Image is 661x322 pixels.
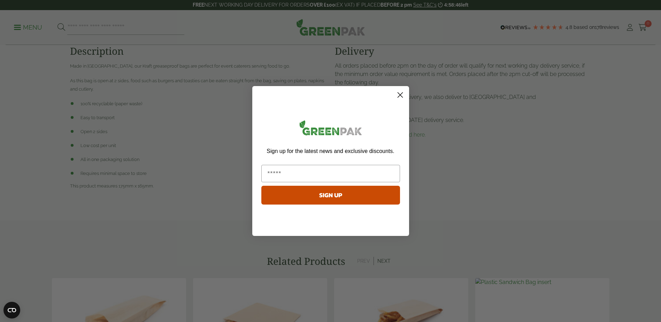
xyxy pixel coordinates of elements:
[261,117,400,141] img: greenpak_logo
[394,89,406,101] button: Close dialog
[267,148,394,154] span: Sign up for the latest news and exclusive discounts.
[261,165,400,182] input: Email
[3,302,20,319] button: Open CMP widget
[261,186,400,205] button: SIGN UP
